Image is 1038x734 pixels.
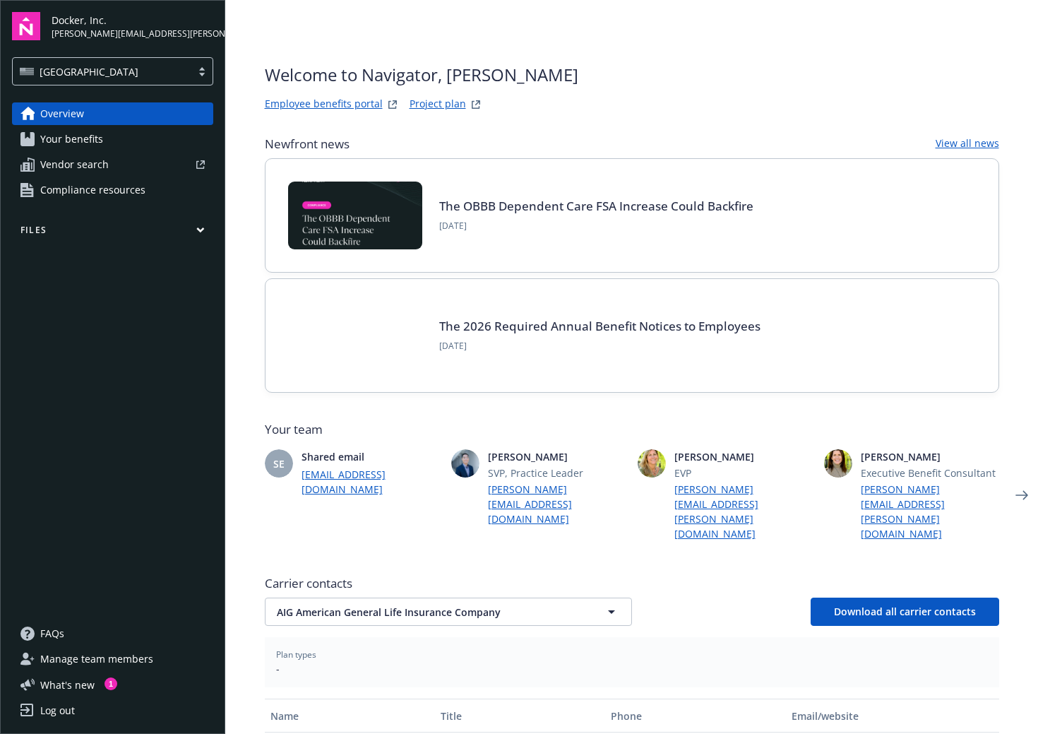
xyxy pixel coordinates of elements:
[467,96,484,113] a: projectPlanWebsite
[12,102,213,125] a: Overview
[273,456,285,471] span: SE
[12,179,213,201] a: Compliance resources
[52,12,213,40] button: Docker, Inc.[PERSON_NAME][EMAIL_ADDRESS][PERSON_NAME][DOMAIN_NAME]
[861,466,999,480] span: Executive Benefit Consultant
[861,482,999,541] a: [PERSON_NAME][EMAIL_ADDRESS][PERSON_NAME][DOMAIN_NAME]
[439,220,753,232] span: [DATE]
[265,421,999,438] span: Your team
[674,482,813,541] a: [PERSON_NAME][EMAIL_ADDRESS][PERSON_NAME][DOMAIN_NAME]
[276,649,988,661] span: Plan types
[786,699,998,733] button: Email/website
[40,677,95,692] span: What ' s new
[40,699,75,722] div: Log out
[52,13,213,28] span: Docker, Inc.
[441,709,599,723] div: Title
[12,12,40,40] img: navigator-logo.svg
[40,648,153,670] span: Manage team members
[439,198,753,214] a: The OBBB Dependent Care FSA Increase Could Backfire
[861,449,999,464] span: [PERSON_NAME]
[277,605,571,620] span: AIG American General Life Insurance Company
[265,62,578,88] span: Welcome to Navigator , [PERSON_NAME]
[40,153,109,176] span: Vendor search
[20,64,184,79] span: [GEOGRAPHIC_DATA]
[792,709,993,723] div: Email/website
[12,648,213,670] a: Manage team members
[40,102,84,125] span: Overview
[265,598,632,626] button: AIG American General Life Insurance Company
[40,128,103,150] span: Your benefits
[52,28,213,40] span: [PERSON_NAME][EMAIL_ADDRESS][PERSON_NAME][DOMAIN_NAME]
[611,709,780,723] div: Phone
[302,449,440,464] span: Shared email
[674,466,813,480] span: EVP
[674,449,813,464] span: [PERSON_NAME]
[824,449,852,478] img: photo
[12,677,117,692] button: What's new1
[638,449,666,478] img: photo
[270,709,429,723] div: Name
[40,622,64,645] span: FAQs
[439,318,760,334] a: The 2026 Required Annual Benefit Notices to Employees
[302,467,440,497] a: [EMAIL_ADDRESS][DOMAIN_NAME]
[451,449,479,478] img: photo
[1010,484,1033,507] a: Next
[105,677,117,690] div: 1
[488,466,626,480] span: SVP, Practice Leader
[12,128,213,150] a: Your benefits
[40,179,145,201] span: Compliance resources
[288,302,422,369] img: Card Image - EB Compliance Insights.png
[439,340,760,353] span: [DATE]
[265,699,435,733] button: Name
[834,605,976,618] span: Download all carrier contacts
[488,482,626,526] a: [PERSON_NAME][EMAIL_ADDRESS][DOMAIN_NAME]
[12,224,213,242] button: Files
[288,182,422,249] img: BLOG-Card Image - Compliance - OBBB Dep Care FSA - 08-01-25.jpg
[265,575,999,592] span: Carrier contacts
[40,64,138,79] span: [GEOGRAPHIC_DATA]
[265,96,383,113] a: Employee benefits portal
[12,153,213,176] a: Vendor search
[410,96,466,113] a: Project plan
[265,136,350,153] span: Newfront news
[276,661,988,676] span: -
[811,598,999,626] button: Download all carrier contacts
[605,699,786,733] button: Phone
[384,96,401,113] a: striveWebsite
[435,699,605,733] button: Title
[936,136,999,153] a: View all news
[12,622,213,645] a: FAQs
[488,449,626,464] span: [PERSON_NAME]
